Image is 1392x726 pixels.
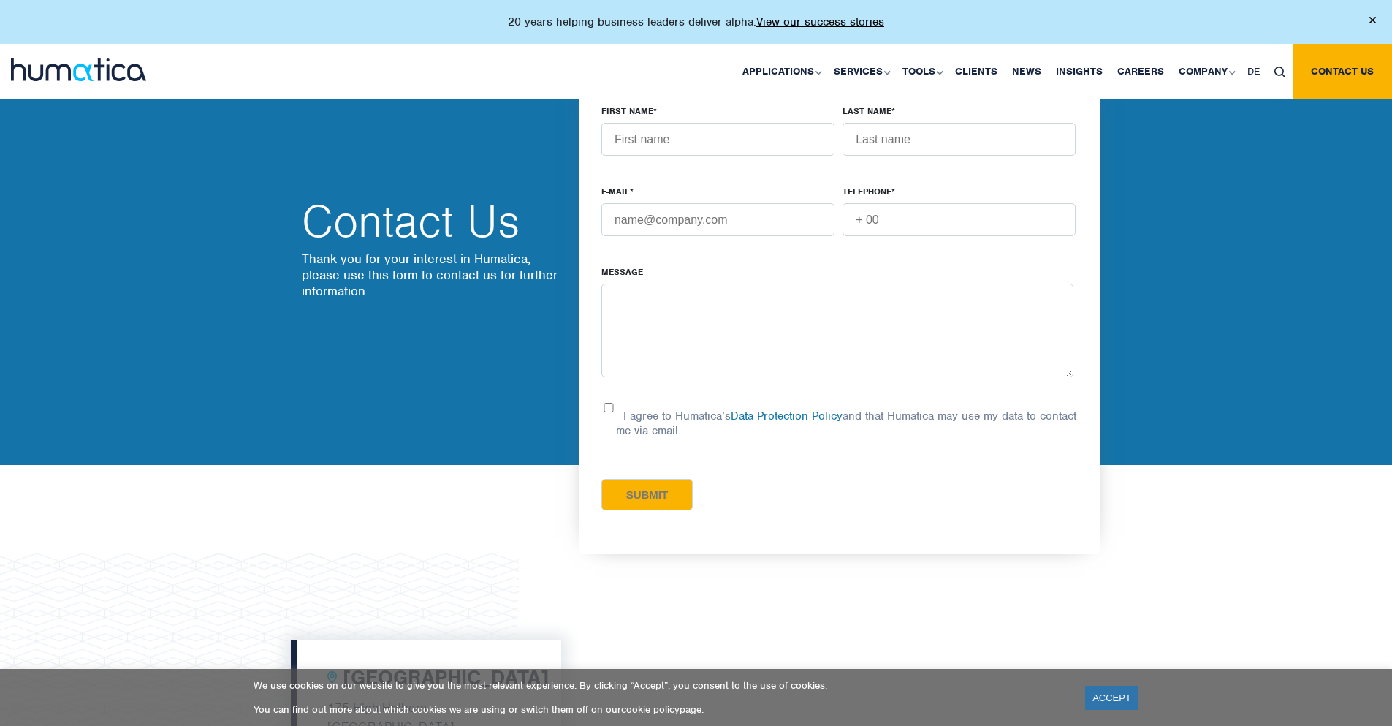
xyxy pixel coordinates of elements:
a: Company [1171,44,1240,99]
span: LAST NAME [843,105,891,117]
p: Thank you for your interest in Humatica, please use this form to contact us for further information. [302,251,565,299]
span: Message [601,266,643,278]
a: Careers [1110,44,1171,99]
input: name@company.com [601,203,834,236]
input: Last name [843,123,1076,156]
a: Data Protection Policy [731,409,843,423]
img: search_icon [1274,67,1285,77]
p: We use cookies on our website to give you the most relevant experience. By clicking “Accept”, you... [254,679,1067,692]
h2: Contact Us [302,200,565,243]
p: I agree to Humatica’s and that Humatica may use my data to contact me via email. [616,409,1076,438]
a: Insights [1049,44,1110,99]
a: Services [826,44,895,99]
a: cookie policy [621,703,680,716]
p: You can find out more about which cookies we are using or switch them off on our page. [254,703,1067,716]
a: DE [1240,44,1267,99]
h2: [GEOGRAPHIC_DATA] [343,666,549,691]
p: 20 years helping business leaders deliver alpha. [508,15,884,29]
span: FIRST NAME [601,105,653,117]
input: I agree to Humatica’sData Protection Policyand that Humatica may use my data to contact me via em... [601,403,616,412]
a: Applications [735,44,826,99]
input: Submit [601,479,693,510]
span: DE [1247,65,1260,77]
a: Clients [948,44,1005,99]
a: Contact us [1293,44,1392,99]
input: + 00 [843,203,1076,236]
a: Tools [895,44,948,99]
span: E-MAIL [601,186,630,197]
a: ACCEPT [1085,686,1138,710]
a: News [1005,44,1049,99]
input: First name [601,123,834,156]
img: logo [11,58,146,81]
a: View our success stories [756,15,884,29]
span: TELEPHONE [843,186,891,197]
